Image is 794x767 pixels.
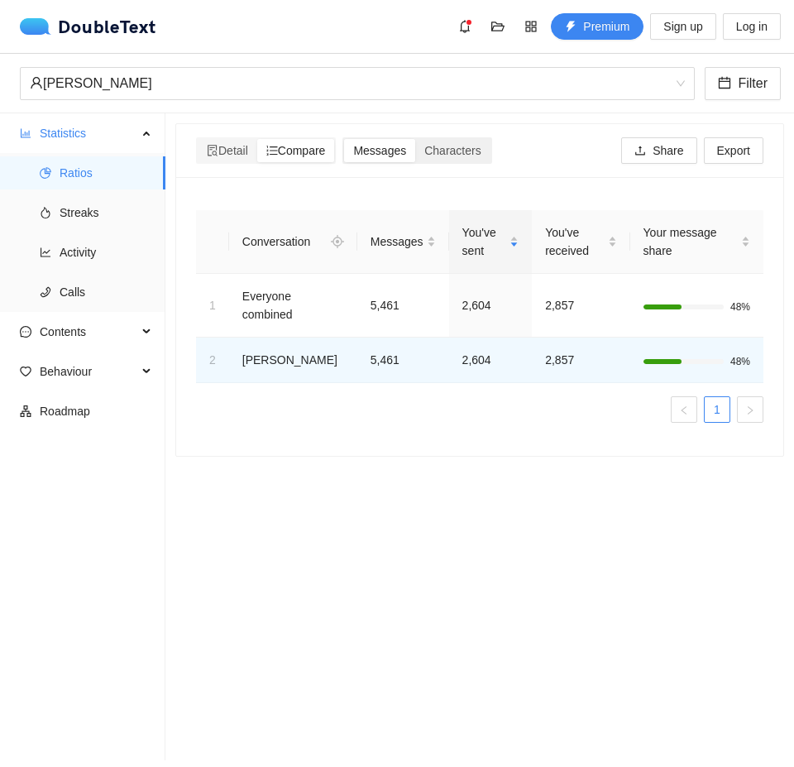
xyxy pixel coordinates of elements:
[209,351,216,369] div: 2
[736,17,768,36] span: Log in
[60,236,152,269] span: Activity
[565,21,576,34] span: thunderbolt
[40,315,137,348] span: Contents
[353,144,406,157] span: Messages
[40,247,51,258] span: line-chart
[723,13,781,40] button: Log in
[634,145,646,158] span: upload
[266,145,278,156] span: ordered-list
[452,20,477,33] span: bell
[449,274,533,338] td: 2,604
[60,156,152,189] span: Ratios
[705,397,729,422] a: 1
[519,20,543,33] span: appstore
[671,396,697,423] button: left
[621,137,696,164] button: uploadShare
[30,68,685,99] span: Stjepan
[532,274,629,338] td: 2,857
[20,18,156,35] div: DoubleText
[737,396,763,423] button: right
[60,276,152,309] span: Calls
[717,141,750,160] span: Export
[40,207,51,218] span: fire
[452,13,478,40] button: bell
[40,286,51,298] span: phone
[30,76,43,89] span: user
[40,167,51,179] span: pie-chart
[357,210,449,274] th: Messages
[737,396,763,423] li: Next Page
[20,127,31,139] span: bar-chart
[704,396,730,423] li: 1
[371,232,423,251] span: Messages
[40,117,137,150] span: Statistics
[325,235,350,248] span: aim
[545,223,604,260] span: You've received
[449,338,533,383] td: 2,604
[207,144,248,157] span: Detail
[207,145,218,156] span: file-search
[324,228,351,255] button: aim
[532,210,629,274] th: You've received
[40,355,137,388] span: Behaviour
[485,20,510,33] span: folder-open
[266,144,326,157] span: Compare
[20,18,58,35] img: logo
[60,196,152,229] span: Streaks
[745,405,755,415] span: right
[209,296,216,314] div: 1
[583,17,629,36] span: Premium
[229,338,357,383] td: [PERSON_NAME]
[730,357,750,367] span: 48%
[671,396,697,423] li: Previous Page
[718,76,731,92] span: calendar
[679,405,689,415] span: left
[30,68,670,99] div: [PERSON_NAME]
[738,73,768,93] span: Filter
[229,274,357,338] td: Everyone combined
[357,338,449,383] td: 5,461
[663,17,702,36] span: Sign up
[20,405,31,417] span: apartment
[40,395,152,428] span: Roadmap
[20,366,31,377] span: heart
[532,338,629,383] td: 2,857
[357,274,449,338] td: 5,461
[485,13,511,40] button: folder-open
[650,13,715,40] button: Sign up
[551,13,643,40] button: thunderboltPremium
[20,18,156,35] a: logoDoubleText
[518,13,544,40] button: appstore
[643,223,738,260] span: Your message share
[705,67,781,100] button: calendarFilter
[704,137,763,164] button: Export
[462,223,507,260] span: You've sent
[730,302,750,312] span: 48%
[630,210,763,274] th: Your message share
[653,141,683,160] span: Share
[239,228,321,255] div: Conversation
[20,326,31,338] span: message
[424,144,481,157] span: Characters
